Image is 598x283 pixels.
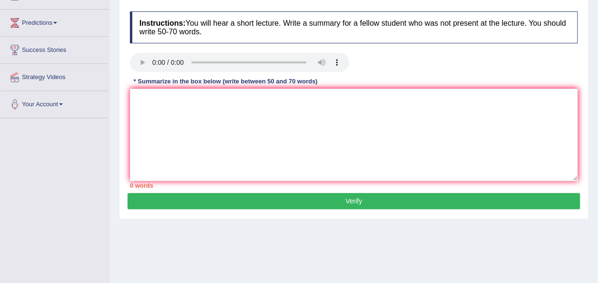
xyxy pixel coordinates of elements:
button: Verify [127,193,580,209]
div: 0 words [130,181,578,190]
a: Your Account [0,91,109,115]
a: Strategy Videos [0,64,109,88]
h4: You will hear a short lecture. Write a summary for a fellow student who was not present at the le... [130,11,578,43]
a: Success Stories [0,37,109,61]
a: Predictions [0,10,109,33]
div: * Summarize in the box below (write between 50 and 70 words) [130,77,321,86]
b: Instructions: [139,19,186,27]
